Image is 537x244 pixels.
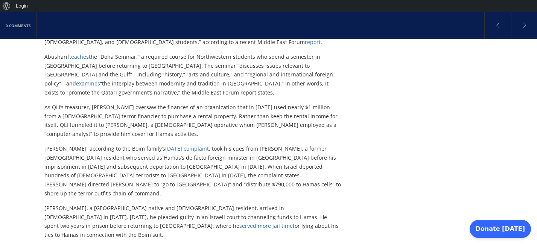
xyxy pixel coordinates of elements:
[76,80,100,87] a: examines
[45,52,343,97] p: Abusharif the “Doha Seminar,” a required course for Northwestern students who spend a semester in...
[45,103,343,139] p: As QLI’s treasurer, [PERSON_NAME] oversaw the finances of an organization that in [DATE] used nea...
[240,222,293,229] a: served more jail time
[45,144,343,198] p: [PERSON_NAME], according to the Boim family’s , took his cues from [PERSON_NAME], a former [DEMOG...
[305,38,321,46] a: report
[70,53,89,60] a: teaches
[45,204,343,239] p: [PERSON_NAME], a [GEOGRAPHIC_DATA] native and [DEMOGRAPHIC_DATA] resident, arrived in [DEMOGRAPHI...
[166,145,209,152] a: [DATE] complaint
